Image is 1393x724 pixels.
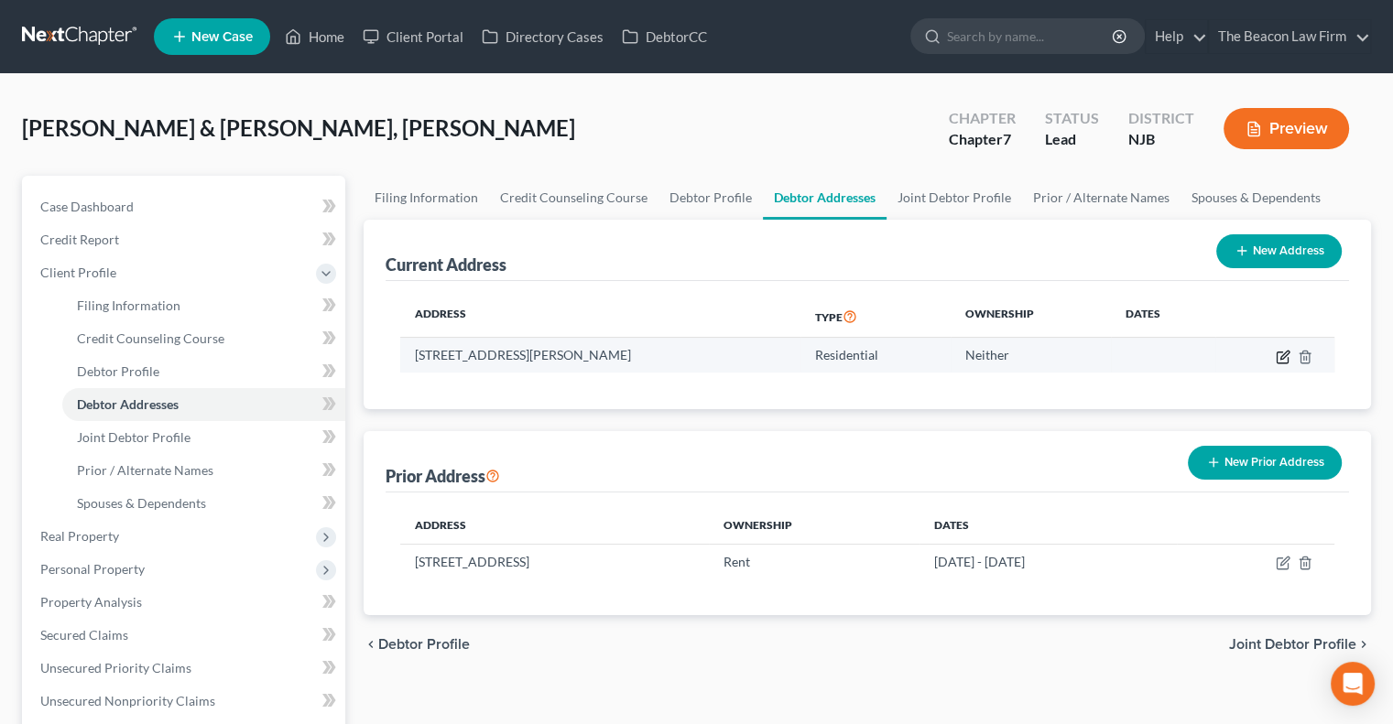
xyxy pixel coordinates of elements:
button: Preview [1224,108,1349,149]
span: Prior / Alternate Names [77,462,213,478]
a: Joint Debtor Profile [887,176,1022,220]
td: [DATE] - [DATE] [920,544,1177,578]
button: New Prior Address [1188,446,1342,480]
div: Chapter [949,108,1016,129]
a: Property Analysis [26,586,345,619]
span: New Case [191,30,253,44]
div: Prior Address [386,465,500,487]
span: Property Analysis [40,594,142,610]
span: Debtor Profile [378,637,470,652]
span: 7 [1003,130,1011,147]
button: New Address [1216,234,1342,268]
a: Prior / Alternate Names [1022,176,1181,220]
th: Ownership [709,507,920,544]
span: Case Dashboard [40,199,134,214]
td: [STREET_ADDRESS][PERSON_NAME] [400,338,800,373]
a: Credit Report [26,223,345,256]
a: Prior / Alternate Names [62,454,345,487]
a: Client Portal [354,20,473,53]
button: chevron_left Debtor Profile [364,637,470,652]
td: Residential [800,338,952,373]
a: Joint Debtor Profile [62,421,345,454]
a: Directory Cases [473,20,613,53]
div: Status [1045,108,1099,129]
a: Debtor Profile [62,355,345,388]
span: Joint Debtor Profile [1229,637,1356,652]
th: Dates [920,507,1177,544]
a: DebtorCC [613,20,716,53]
a: Debtor Addresses [62,388,345,421]
a: Debtor Addresses [763,176,887,220]
th: Address [400,507,709,544]
span: Unsecured Nonpriority Claims [40,693,215,708]
a: The Beacon Law Firm [1209,20,1370,53]
div: Current Address [386,254,506,276]
a: Unsecured Nonpriority Claims [26,685,345,718]
a: Spouses & Dependents [1181,176,1332,220]
a: Credit Counseling Course [489,176,658,220]
a: Spouses & Dependents [62,487,345,520]
span: Real Property [40,528,119,544]
span: Credit Report [40,232,119,247]
span: Client Profile [40,265,116,280]
td: Rent [709,544,920,578]
a: Unsecured Priority Claims [26,652,345,685]
i: chevron_right [1356,637,1371,652]
div: NJB [1128,129,1194,150]
span: Credit Counseling Course [77,330,224,346]
th: Type [800,296,952,338]
div: Chapter [949,129,1016,150]
span: Debtor Addresses [77,396,179,412]
div: District [1128,108,1194,129]
a: Filing Information [364,176,489,220]
th: Ownership [951,296,1110,338]
i: chevron_left [364,637,378,652]
div: Lead [1045,129,1099,150]
input: Search by name... [947,19,1115,53]
a: Debtor Profile [658,176,763,220]
span: Debtor Profile [77,363,159,379]
span: [PERSON_NAME] & [PERSON_NAME], [PERSON_NAME] [22,114,575,141]
a: Home [276,20,354,53]
a: Secured Claims [26,619,345,652]
a: Case Dashboard [26,190,345,223]
button: Joint Debtor Profile chevron_right [1229,637,1371,652]
a: Filing Information [62,289,345,322]
div: Open Intercom Messenger [1331,662,1375,706]
span: Personal Property [40,561,145,577]
span: Unsecured Priority Claims [40,660,191,675]
a: Credit Counseling Course [62,322,345,355]
td: [STREET_ADDRESS] [400,544,709,578]
span: Spouses & Dependents [77,495,206,511]
td: Neither [951,338,1110,373]
a: Help [1146,20,1207,53]
th: Address [400,296,800,338]
span: Joint Debtor Profile [77,429,190,445]
span: Filing Information [77,297,180,313]
th: Dates [1111,296,1215,338]
span: Secured Claims [40,627,128,643]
